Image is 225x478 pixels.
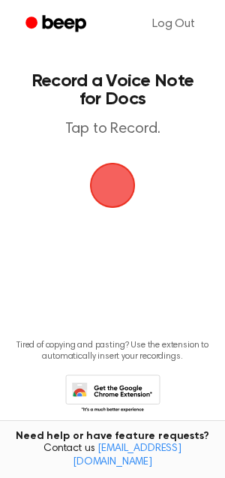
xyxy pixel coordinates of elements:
[27,72,198,108] h1: Record a Voice Note for Docs
[73,443,181,467] a: [EMAIL_ADDRESS][DOMAIN_NAME]
[90,163,135,208] button: Beep Logo
[9,443,216,469] span: Contact us
[27,120,198,139] p: Tap to Record.
[137,6,210,42] a: Log Out
[15,10,100,39] a: Beep
[12,340,213,362] p: Tired of copying and pasting? Use the extension to automatically insert your recordings.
